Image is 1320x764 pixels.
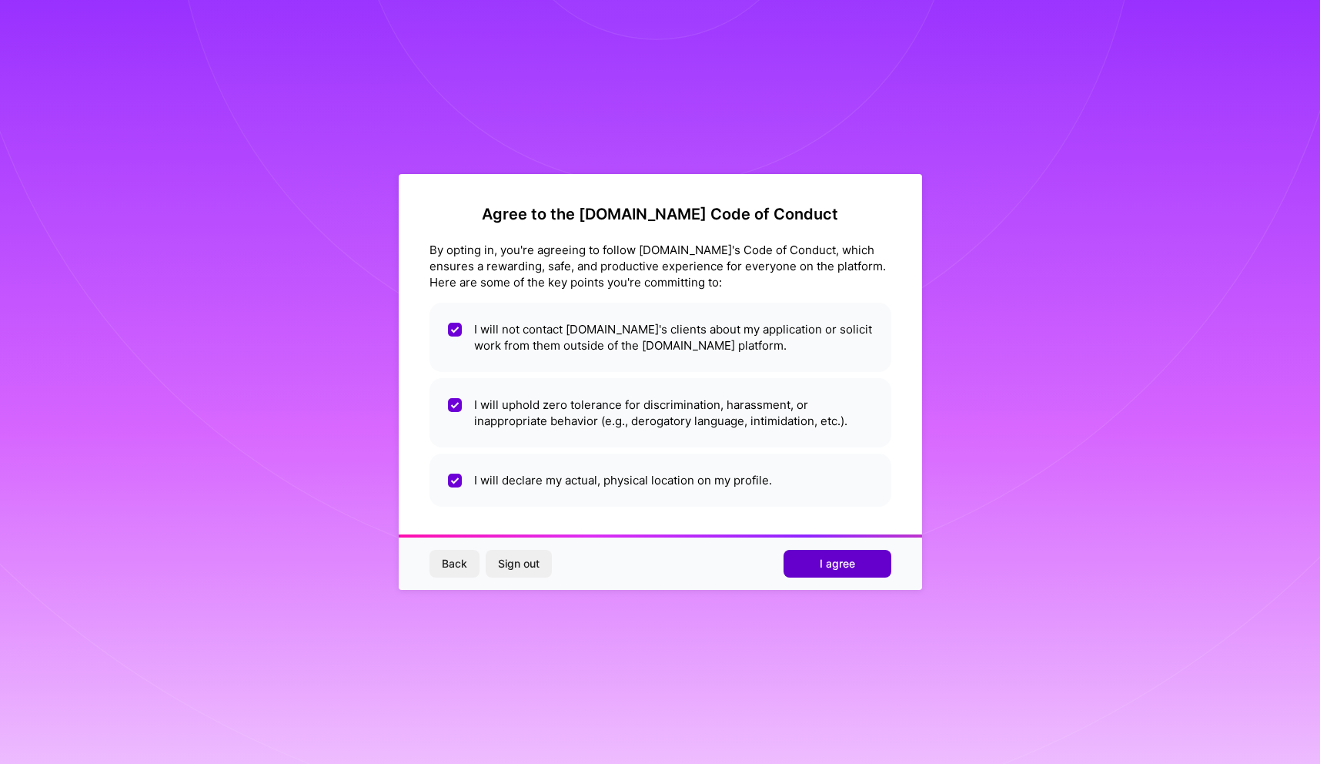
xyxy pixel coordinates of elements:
span: Sign out [498,556,540,571]
button: Back [429,550,480,578]
span: Back [442,556,467,571]
button: Sign out [486,550,552,578]
button: I agree [784,550,891,578]
div: By opting in, you're agreeing to follow [DOMAIN_NAME]'s Code of Conduct, which ensures a rewardin... [429,242,891,290]
li: I will uphold zero tolerance for discrimination, harassment, or inappropriate behavior (e.g., der... [429,378,891,447]
h2: Agree to the [DOMAIN_NAME] Code of Conduct [429,205,891,223]
li: I will declare my actual, physical location on my profile. [429,454,891,507]
span: I agree [820,556,855,571]
li: I will not contact [DOMAIN_NAME]'s clients about my application or solicit work from them outside... [429,303,891,372]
